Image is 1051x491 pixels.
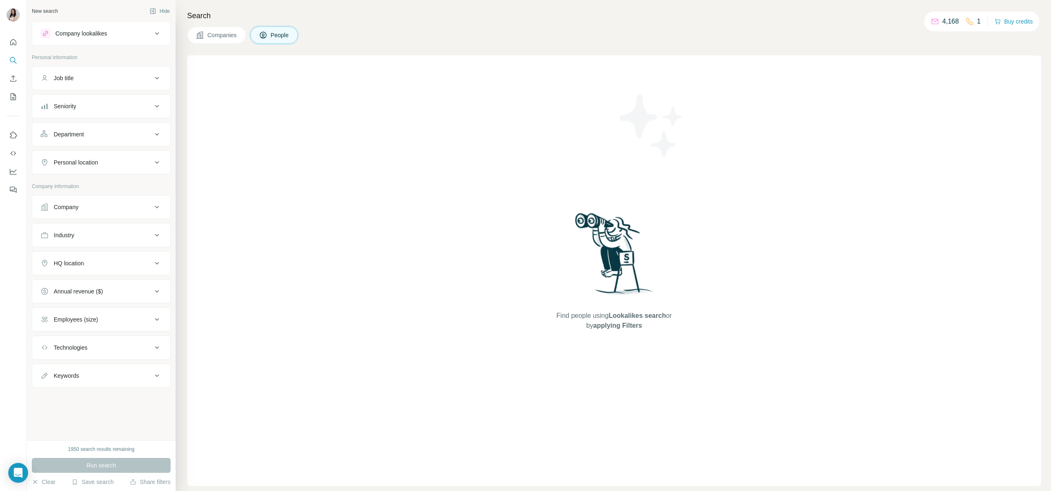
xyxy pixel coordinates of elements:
[548,311,680,331] span: Find people using or by
[187,10,1041,21] h4: Search
[54,74,74,82] div: Job title
[994,16,1033,27] button: Buy credits
[7,8,20,21] img: Avatar
[942,17,959,26] p: 4,168
[54,343,88,352] div: Technologies
[32,7,58,15] div: New search
[32,366,170,386] button: Keywords
[7,146,20,161] button: Use Surfe API
[571,211,657,303] img: Surfe Illustration - Woman searching with binoculars
[32,253,170,273] button: HQ location
[32,197,170,217] button: Company
[8,463,28,483] div: Open Intercom Messenger
[32,54,171,61] p: Personal information
[32,281,170,301] button: Annual revenue ($)
[977,17,981,26] p: 1
[55,29,107,38] div: Company lookalikes
[7,89,20,104] button: My lists
[32,225,170,245] button: Industry
[7,164,20,179] button: Dashboard
[32,478,55,486] button: Clear
[130,478,171,486] button: Share filters
[7,71,20,86] button: Enrich CSV
[207,31,238,39] span: Companies
[54,130,84,138] div: Department
[32,24,170,43] button: Company lookalikes
[32,183,171,190] p: Company information
[271,31,290,39] span: People
[7,182,20,197] button: Feedback
[32,124,170,144] button: Department
[32,153,170,172] button: Personal location
[593,322,642,329] span: applying Filters
[54,203,78,211] div: Company
[7,128,20,143] button: Use Surfe on LinkedIn
[7,35,20,50] button: Quick start
[54,315,98,324] div: Employees (size)
[71,478,114,486] button: Save search
[32,310,170,329] button: Employees (size)
[609,312,666,319] span: Lookalikes search
[32,68,170,88] button: Job title
[54,102,76,110] div: Seniority
[54,287,103,296] div: Annual revenue ($)
[54,231,74,239] div: Industry
[54,259,84,267] div: HQ location
[54,158,98,167] div: Personal location
[54,372,79,380] div: Keywords
[7,53,20,68] button: Search
[32,96,170,116] button: Seniority
[68,446,135,453] div: 1950 search results remaining
[144,5,176,17] button: Hide
[32,338,170,358] button: Technologies
[614,88,689,163] img: Surfe Illustration - Stars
